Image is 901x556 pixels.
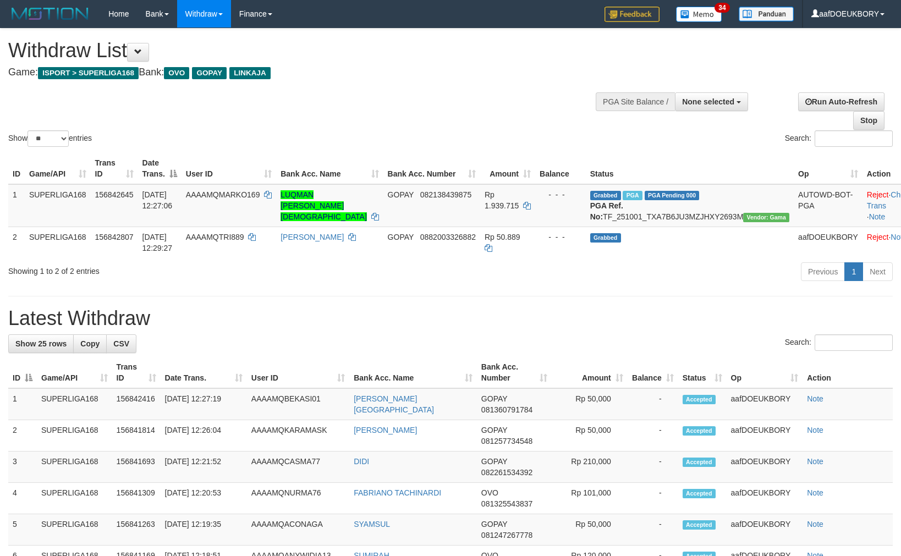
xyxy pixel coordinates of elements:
span: Copy 0882003326882 to clipboard [420,233,476,241]
span: PGA Pending [645,191,700,200]
td: 2 [8,227,25,258]
h1: Latest Withdraw [8,307,893,329]
span: LINKAJA [229,67,271,79]
th: Bank Acc. Name: activate to sort column ascending [276,153,383,184]
td: - [628,483,678,514]
th: Game/API: activate to sort column ascending [37,357,112,388]
td: aafDOEUKBORY [794,227,862,258]
th: Op: activate to sort column ascending [794,153,862,184]
span: AAAAMQMARKO169 [186,190,260,199]
span: Accepted [683,489,716,498]
span: Accepted [683,520,716,530]
a: Note [807,394,823,403]
span: 156842807 [95,233,134,241]
th: Bank Acc. Number: activate to sort column ascending [477,357,552,388]
img: panduan.png [739,7,794,21]
span: [DATE] 12:27:06 [142,190,173,210]
span: Copy 081325543837 to clipboard [481,499,532,508]
td: 3 [8,452,37,483]
label: Search: [785,130,893,147]
td: Rp 210,000 [552,452,627,483]
td: [DATE] 12:27:19 [161,388,247,420]
td: SUPERLIGA168 [37,388,112,420]
td: [DATE] 12:20:53 [161,483,247,514]
span: GOPAY [192,67,227,79]
span: Rp 1.939.715 [485,190,519,210]
a: Note [807,488,823,497]
td: AUTOWD-BOT-PGA [794,184,862,227]
th: Balance: activate to sort column ascending [628,357,678,388]
span: Accepted [683,458,716,467]
span: GOPAY [481,520,507,529]
input: Search: [815,334,893,351]
div: - - - [540,189,581,200]
a: Previous [801,262,845,281]
div: Showing 1 to 2 of 2 entries [8,261,367,277]
label: Show entries [8,130,92,147]
th: Bank Acc. Number: activate to sort column ascending [383,153,480,184]
select: Showentries [28,130,69,147]
th: Amount: activate to sort column ascending [480,153,535,184]
span: Accepted [683,395,716,404]
td: 156841309 [112,483,161,514]
b: PGA Ref. No: [590,201,623,221]
td: Rp 50,000 [552,388,627,420]
span: CSV [113,339,129,348]
td: 156842416 [112,388,161,420]
a: Copy [73,334,107,353]
span: OVO [481,488,498,497]
span: ISPORT > SUPERLIGA168 [38,67,139,79]
td: AAAAMQNURMA76 [247,483,349,514]
td: aafDOEUKBORY [727,452,803,483]
span: Copy 081257734548 to clipboard [481,437,532,445]
a: Stop [853,111,884,130]
a: Note [869,212,886,221]
th: Balance [535,153,586,184]
th: Amount: activate to sort column ascending [552,357,627,388]
span: GOPAY [388,190,414,199]
span: Show 25 rows [15,339,67,348]
span: Grabbed [590,233,621,243]
a: Reject [867,190,889,199]
input: Search: [815,130,893,147]
th: Op: activate to sort column ascending [727,357,803,388]
td: AAAAMQKARAMASK [247,420,349,452]
label: Search: [785,334,893,351]
td: TF_251001_TXA7B6JU3MZJHXY2693M [586,184,794,227]
th: Game/API: activate to sort column ascending [25,153,91,184]
th: ID [8,153,25,184]
span: GOPAY [481,426,507,434]
td: aafDOEUKBORY [727,483,803,514]
img: MOTION_logo.png [8,5,92,22]
th: ID: activate to sort column descending [8,357,37,388]
a: Run Auto-Refresh [798,92,884,111]
a: CSV [106,334,136,353]
a: LUQMAN [PERSON_NAME][DEMOGRAPHIC_DATA] [281,190,367,221]
th: Action [803,357,893,388]
th: User ID: activate to sort column ascending [247,357,349,388]
a: [PERSON_NAME] [GEOGRAPHIC_DATA] [354,394,434,414]
span: 156842645 [95,190,134,199]
td: aafDOEUKBORY [727,420,803,452]
span: Grabbed [590,191,621,200]
td: 4 [8,483,37,514]
a: [PERSON_NAME] [281,233,344,241]
span: [DATE] 12:29:27 [142,233,173,252]
td: 5 [8,514,37,546]
td: [DATE] 12:21:52 [161,452,247,483]
a: [PERSON_NAME] [354,426,417,434]
td: AAAAMQCASMA77 [247,452,349,483]
img: Feedback.jpg [605,7,660,22]
img: Button%20Memo.svg [676,7,722,22]
a: Show 25 rows [8,334,74,353]
td: SUPERLIGA168 [25,184,91,227]
span: GOPAY [388,233,414,241]
a: Reject [867,233,889,241]
span: Copy 081360791784 to clipboard [481,405,532,414]
td: - [628,452,678,483]
a: Note [807,457,823,466]
th: Date Trans.: activate to sort column descending [138,153,182,184]
td: 2 [8,420,37,452]
td: 1 [8,184,25,227]
th: Trans ID: activate to sort column ascending [112,357,161,388]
